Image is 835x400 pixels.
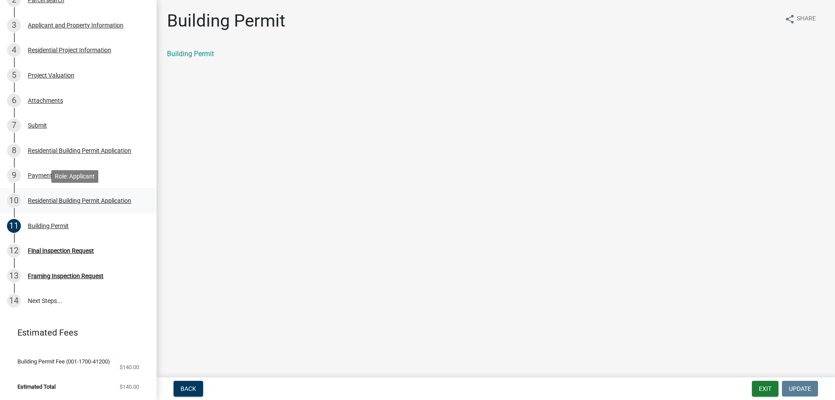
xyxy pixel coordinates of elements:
[778,10,823,27] button: shareShare
[28,148,131,154] div: Residential Building Permit Application
[120,384,139,390] span: $140.00
[7,68,21,82] div: 5
[7,219,21,233] div: 11
[785,14,795,24] i: share
[797,14,816,24] span: Share
[7,168,21,182] div: 9
[7,94,21,108] div: 6
[7,244,21,258] div: 12
[120,364,139,370] span: $140.00
[180,385,196,392] span: Back
[7,194,21,208] div: 10
[782,381,818,397] button: Update
[28,97,63,104] div: Attachments
[17,359,110,364] span: Building Permit Fee (001-1700-41200)
[174,381,203,397] button: Back
[7,269,21,283] div: 13
[7,118,21,132] div: 7
[7,43,21,57] div: 4
[7,294,21,308] div: 14
[17,384,56,390] span: Estimated Total
[167,10,285,31] h1: Building Permit
[752,381,778,397] button: Exit
[28,47,111,53] div: Residential Project Information
[7,324,143,341] a: Estimated Fees
[28,248,94,254] div: Final Inspection Request
[28,172,52,178] div: Payment
[7,144,21,158] div: 8
[28,122,47,128] div: Submit
[28,223,69,229] div: Building Permit
[51,170,98,183] div: Role: Applicant
[28,198,131,204] div: Residential Building Permit Application
[28,273,104,279] div: Framing Inspection Request
[789,385,811,392] span: Update
[7,18,21,32] div: 3
[28,22,124,28] div: Applicant and Property Information
[167,50,214,58] a: Building Permit
[28,72,74,78] div: Project Valuation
